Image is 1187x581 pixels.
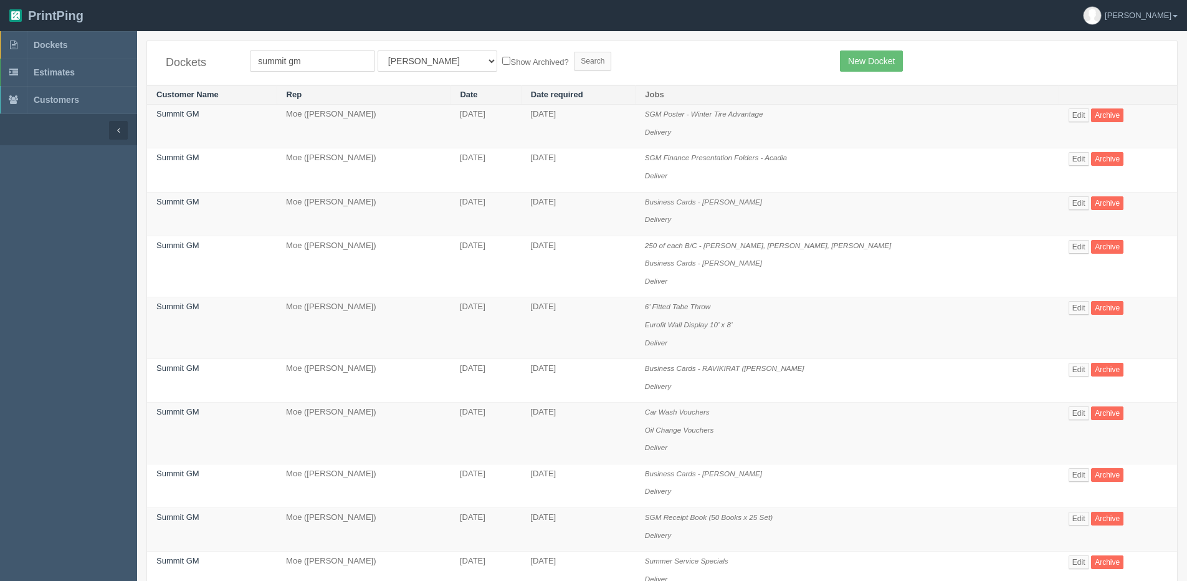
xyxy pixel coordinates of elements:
[645,241,892,249] i: 250 of each B/C - [PERSON_NAME], [PERSON_NAME], [PERSON_NAME]
[1091,108,1123,122] a: Archive
[645,426,714,434] i: Oil Change Vouchers
[521,148,635,192] td: [DATE]
[1069,152,1089,166] a: Edit
[1069,108,1089,122] a: Edit
[645,153,787,161] i: SGM Finance Presentation Folders - Acadia
[1091,152,1123,166] a: Archive
[1091,196,1123,210] a: Archive
[645,320,733,329] i: Eurofit Wall Display 10’ x 8’
[277,297,450,359] td: Moe ([PERSON_NAME])
[645,513,773,521] i: SGM Receipt Book (50 Books x 25 Set)
[166,57,231,69] h4: Dockets
[1091,301,1123,315] a: Archive
[645,487,671,495] i: Delivery
[277,359,450,403] td: Moe ([PERSON_NAME])
[450,148,521,192] td: [DATE]
[156,90,219,99] a: Customer Name
[156,153,199,162] a: Summit GM
[34,95,79,105] span: Customers
[645,128,671,136] i: Delivery
[521,192,635,236] td: [DATE]
[1069,240,1089,254] a: Edit
[1069,301,1089,315] a: Edit
[9,9,22,22] img: logo-3e63b451c926e2ac314895c53de4908e5d424f24456219fb08d385ab2e579770.png
[521,403,635,464] td: [DATE]
[250,50,375,72] input: Customer Name
[156,363,199,373] a: Summit GM
[450,297,521,359] td: [DATE]
[277,148,450,192] td: Moe ([PERSON_NAME])
[840,50,903,72] a: New Docket
[450,508,521,552] td: [DATE]
[156,512,199,522] a: Summit GM
[156,197,199,206] a: Summit GM
[521,105,635,148] td: [DATE]
[1091,468,1123,482] a: Archive
[645,259,762,267] i: Business Cards - [PERSON_NAME]
[450,105,521,148] td: [DATE]
[1069,196,1089,210] a: Edit
[1069,406,1089,420] a: Edit
[450,359,521,403] td: [DATE]
[502,57,510,65] input: Show Archived?
[156,556,199,565] a: Summit GM
[34,67,75,77] span: Estimates
[277,192,450,236] td: Moe ([PERSON_NAME])
[502,54,568,69] label: Show Archived?
[521,236,635,297] td: [DATE]
[277,105,450,148] td: Moe ([PERSON_NAME])
[645,302,710,310] i: 6’ Fitted Tabe Throw
[645,408,710,416] i: Car Wash Vouchers
[450,236,521,297] td: [DATE]
[1091,240,1123,254] a: Archive
[645,339,667,347] i: Deliver
[156,241,199,250] a: Summit GM
[645,364,804,372] i: Business Cards - RAVIKIRAT ([PERSON_NAME]
[450,464,521,507] td: [DATE]
[1069,512,1089,526] a: Edit
[1091,555,1123,569] a: Archive
[156,302,199,311] a: Summit GM
[574,52,611,70] input: Search
[277,508,450,552] td: Moe ([PERSON_NAME])
[531,90,583,99] a: Date required
[521,359,635,403] td: [DATE]
[450,192,521,236] td: [DATE]
[645,531,671,539] i: Delivery
[277,464,450,507] td: Moe ([PERSON_NAME])
[287,90,302,99] a: Rep
[645,557,728,565] i: Summer Service Specials
[645,171,667,180] i: Deliver
[645,469,762,478] i: Business Cards - [PERSON_NAME]
[450,403,521,464] td: [DATE]
[521,508,635,552] td: [DATE]
[645,443,667,451] i: Deliver
[156,469,199,478] a: Summit GM
[1084,7,1101,24] img: avatar_default-7531ab5dedf162e01f1e0bb0964e6a185e93c5c22dfe317fb01d7f8cd2b1632c.jpg
[1091,363,1123,377] a: Archive
[277,236,450,297] td: Moe ([PERSON_NAME])
[521,297,635,359] td: [DATE]
[645,198,762,206] i: Business Cards - [PERSON_NAME]
[277,403,450,464] td: Moe ([PERSON_NAME])
[1069,555,1089,569] a: Edit
[1091,406,1123,420] a: Archive
[156,407,199,416] a: Summit GM
[645,110,763,118] i: SGM Poster - Winter Tire Advantage
[34,40,67,50] span: Dockets
[1069,468,1089,482] a: Edit
[1091,512,1123,526] a: Archive
[1069,363,1089,377] a: Edit
[460,90,477,99] a: Date
[645,277,667,285] i: Deliver
[156,109,199,118] a: Summit GM
[521,464,635,507] td: [DATE]
[636,85,1059,105] th: Jobs
[645,215,671,223] i: Delivery
[645,382,671,390] i: Delivery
